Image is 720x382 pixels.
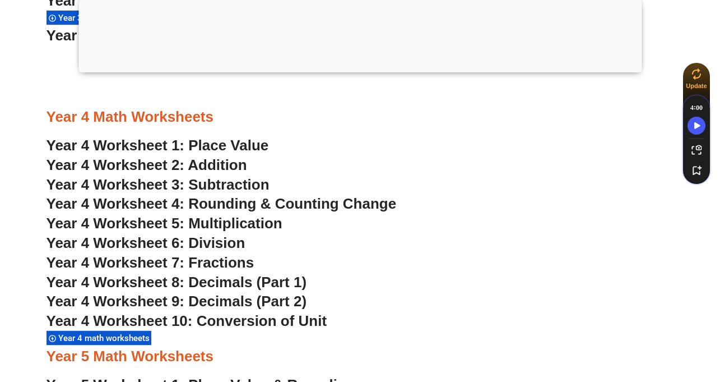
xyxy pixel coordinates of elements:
a: Year 4 Worksheet 1: Place Value [47,137,269,154]
h3: Year 4 Math Worksheets [47,108,674,127]
a: Year 4 Worksheet 4: Rounding & Counting Change [47,195,397,212]
a: Year 4 Worksheet 2: Addition [47,157,247,173]
a: Year 4 Worksheet 6: Division [47,234,245,251]
a: Year 4 Worksheet 10: Conversion of Unit [47,312,327,329]
a: Year 4 Worksheet 8: Decimals (Part 1) [47,274,307,291]
iframe: Chat Widget [528,255,720,382]
h3: Year 5 Math Worksheets [47,347,674,366]
div: Year 4 math worksheets [47,330,151,346]
a: Year 4 Worksheet 9: Decimals (Part 2) [47,293,307,310]
div: Year 3 math worksheets [47,10,151,25]
span: Year 4 math worksheets [58,333,153,343]
a: Year 4 Worksheet 5: Multiplication [47,215,282,232]
span: Year 3 math worksheets [58,13,153,23]
a: Year 4 Worksheet 3: Subtraction [47,176,270,193]
a: Year 3 Worksheet 10: Skip Counting (Part 2) [47,27,350,44]
a: Year 4 Worksheet 7: Fractions [47,254,254,271]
